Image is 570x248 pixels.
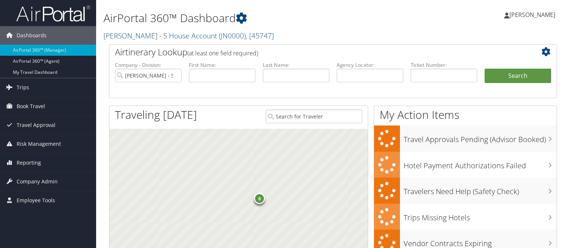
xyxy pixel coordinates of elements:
h3: Travel Approvals Pending (Advisor Booked) [404,131,557,145]
div: 6 [254,193,265,204]
span: , [ 45747 ] [246,31,274,41]
a: Trips Missing Hotels [374,204,557,230]
label: First Name: [189,61,255,69]
a: Travelers Need Help (Safety Check) [374,178,557,204]
span: Travel Approval [17,116,55,134]
img: airportal-logo.png [16,5,90,22]
span: Employee Tools [17,191,55,210]
label: Company - Division: [115,61,181,69]
h2: Airtinerary Lookup [115,46,514,58]
h3: Trips Missing Hotels [404,209,557,223]
a: [PERSON_NAME] [504,4,563,26]
span: Risk Management [17,135,61,153]
span: Company Admin [17,172,58,191]
h3: Hotel Payment Authorizations Failed [404,157,557,171]
label: Ticket Number: [411,61,477,69]
label: Agency Locator: [337,61,403,69]
span: Dashboards [17,26,47,45]
a: Hotel Payment Authorizations Failed [374,152,557,178]
h1: Traveling [DATE] [115,107,197,123]
span: Reporting [17,154,41,172]
span: [PERSON_NAME] [509,11,555,19]
span: (at least one field required) [187,49,258,57]
label: Last Name: [263,61,329,69]
button: Search [485,69,551,83]
h1: My Action Items [374,107,557,123]
span: ( JN0000 ) [219,31,246,41]
span: Trips [17,78,29,97]
a: Travel Approvals Pending (Advisor Booked) [374,125,557,152]
h3: Travelers Need Help (Safety Check) [404,183,557,197]
h1: AirPortal 360™ Dashboard [104,10,410,26]
a: [PERSON_NAME] - S House Account [104,31,274,41]
input: Search for Traveler [266,110,362,123]
span: Book Travel [17,97,45,116]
